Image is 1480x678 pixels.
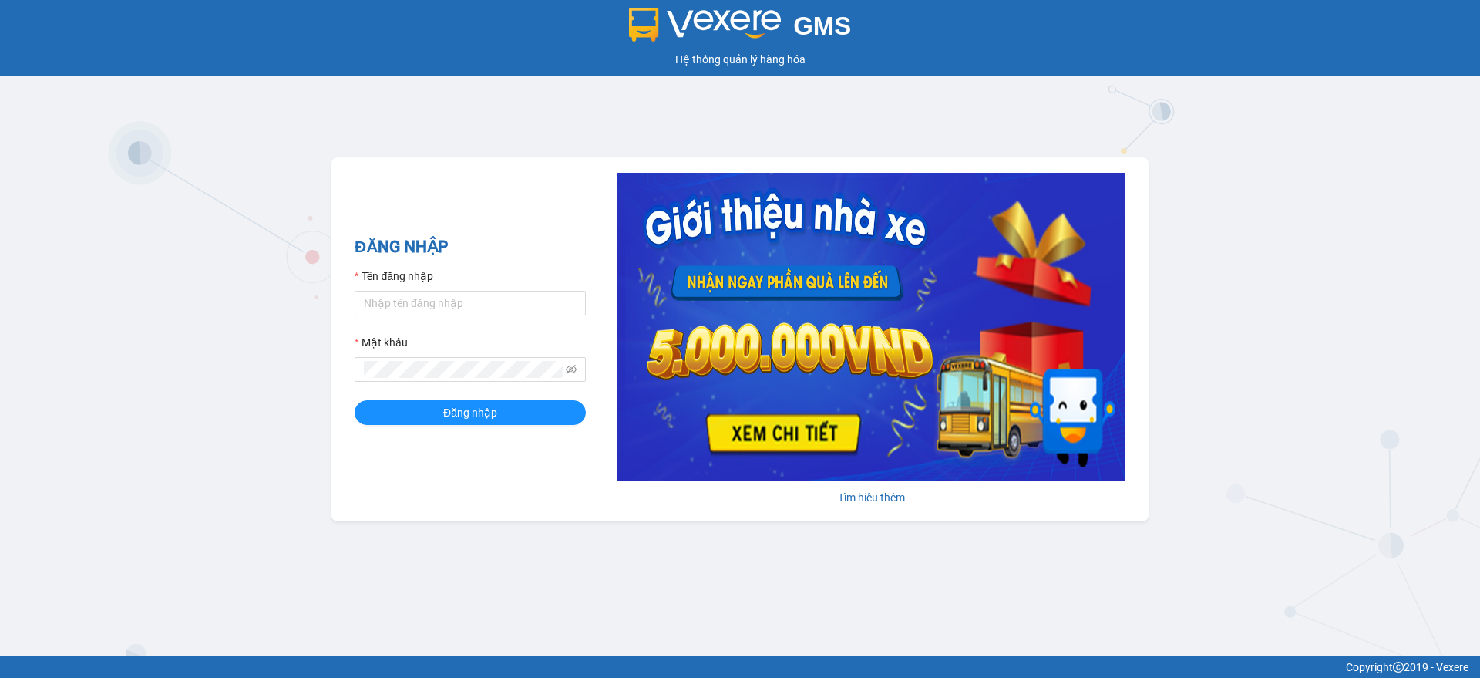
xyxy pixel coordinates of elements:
a: GMS [629,23,852,35]
button: Đăng nhập [355,400,586,425]
span: copyright [1393,662,1404,673]
img: logo 2 [629,8,782,42]
div: Hệ thống quản lý hàng hóa [4,51,1476,68]
img: banner-0 [617,173,1125,481]
div: Copyright 2019 - Vexere [12,659,1468,676]
span: GMS [793,12,851,40]
label: Tên đăng nhập [355,268,433,285]
div: Tìm hiểu thêm [617,489,1125,506]
span: eye-invisible [566,364,577,375]
input: Mật khẩu [364,361,563,378]
input: Tên đăng nhập [355,291,586,315]
label: Mật khẩu [355,334,408,351]
span: Đăng nhập [443,404,497,421]
h2: ĐĂNG NHẬP [355,234,586,260]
